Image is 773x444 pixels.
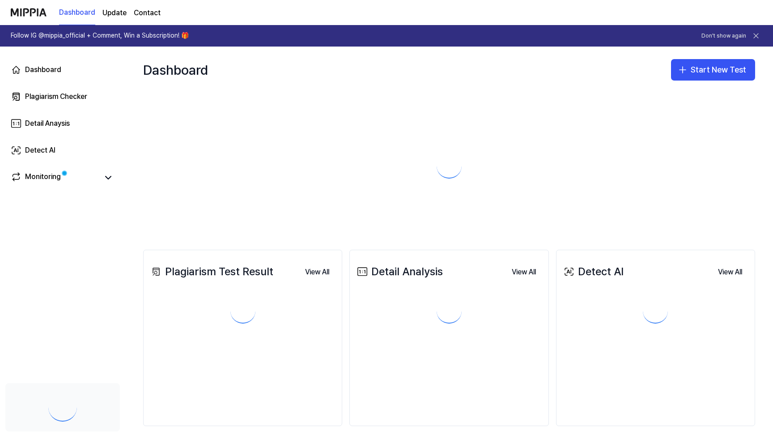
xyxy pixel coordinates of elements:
a: Dashboard [59,0,95,25]
a: Monitoring [11,171,98,184]
button: View All [505,263,543,281]
a: Detect AI [5,140,120,161]
div: Detect AI [562,263,624,280]
button: View All [298,263,336,281]
a: Plagiarism Checker [5,86,120,107]
div: Dashboard [25,64,61,75]
a: Contact [134,8,161,18]
a: View All [298,262,336,281]
button: View All [711,263,749,281]
a: Detail Anaysis [5,113,120,134]
a: Dashboard [5,59,120,81]
a: View All [711,262,749,281]
a: Update [102,8,127,18]
button: Don't show again [701,32,746,40]
div: Detail Analysis [355,263,443,280]
div: Detail Anaysis [25,118,70,129]
h1: Follow IG @mippia_official + Comment, Win a Subscription! 🎁 [11,31,189,40]
button: Start New Test [671,59,755,81]
div: Detect AI [25,145,55,156]
a: View All [505,262,543,281]
div: Dashboard [143,55,208,84]
div: Plagiarism Checker [25,91,87,102]
div: Monitoring [25,171,61,184]
div: Plagiarism Test Result [149,263,273,280]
